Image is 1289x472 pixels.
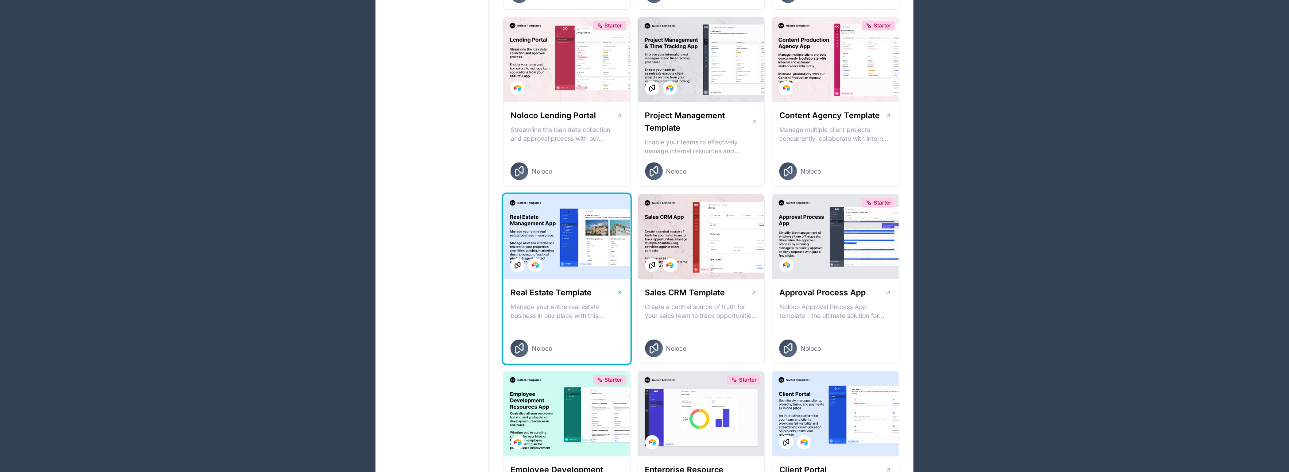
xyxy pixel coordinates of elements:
[739,376,757,383] span: Starter
[645,302,758,320] p: Create a central source of truth for your sales team to track opportunities, manage multiple acco...
[514,85,521,92] img: Airtable Logo
[801,344,821,353] span: Noloco
[532,344,552,353] span: Noloco
[666,344,687,353] span: Noloco
[511,286,592,299] h1: Real Estate Template
[645,109,751,134] h1: Project Management Template
[532,262,539,269] img: Airtable Logo
[532,167,552,176] span: Noloco
[783,262,790,269] img: Airtable Logo
[514,439,521,446] img: Airtable Logo
[511,125,623,143] p: Streamline the loan data collection and approval process with our Lending Portal template.
[779,109,880,122] h1: Content Agency Template
[605,22,623,29] span: Starter
[511,302,623,320] p: Manage your entire real estate business in one place with this comprehensive real estate transact...
[645,138,758,155] p: Enable your teams to effectively manage internal resources and execute client projects on time.
[779,302,892,320] p: Noloco Approval Process App template - the ultimate solution for managing your employee's time of...
[511,109,596,122] h1: Noloco Lending Portal
[666,262,674,269] img: Airtable Logo
[874,22,891,29] span: Starter
[649,439,656,446] img: Airtable Logo
[801,167,821,176] span: Noloco
[783,85,790,92] img: Airtable Logo
[666,85,674,92] img: Airtable Logo
[666,167,687,176] span: Noloco
[605,376,623,383] span: Starter
[645,286,725,299] h1: Sales CRM Template
[801,439,808,446] img: Airtable Logo
[874,199,891,206] span: Starter
[779,125,892,143] p: Manage multiple client projects concurrently, collaborate with internal and external stakeholders...
[779,286,866,299] h1: Approval Process App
